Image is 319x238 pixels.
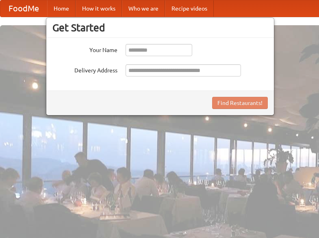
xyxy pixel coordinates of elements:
[212,97,268,109] button: Find Restaurants!
[52,44,117,54] label: Your Name
[0,0,47,17] a: FoodMe
[52,64,117,74] label: Delivery Address
[47,0,76,17] a: Home
[52,22,268,34] h3: Get Started
[122,0,165,17] a: Who we are
[76,0,122,17] a: How it works
[165,0,214,17] a: Recipe videos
